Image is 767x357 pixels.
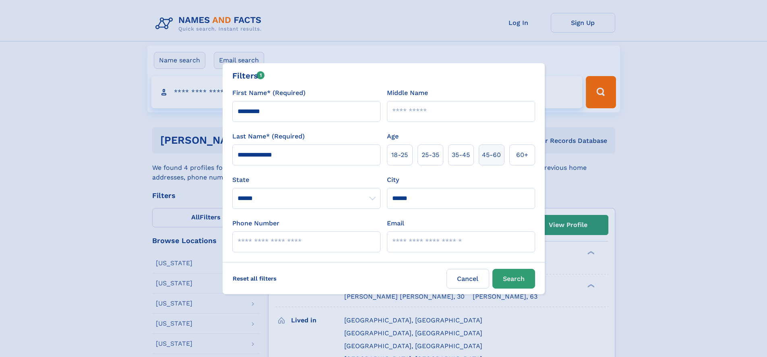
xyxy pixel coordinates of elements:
span: 18‑25 [391,150,408,160]
label: Middle Name [387,88,428,98]
label: Phone Number [232,219,279,228]
label: First Name* (Required) [232,88,306,98]
label: Reset all filters [227,269,282,288]
label: Cancel [447,269,489,289]
label: State [232,175,380,185]
div: Filters [232,70,265,82]
label: Last Name* (Required) [232,132,305,141]
label: Age [387,132,399,141]
span: 60+ [516,150,528,160]
button: Search [492,269,535,289]
label: City [387,175,399,185]
span: 45‑60 [482,150,501,160]
label: Email [387,219,404,228]
span: 35‑45 [452,150,470,160]
span: 25‑35 [422,150,439,160]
